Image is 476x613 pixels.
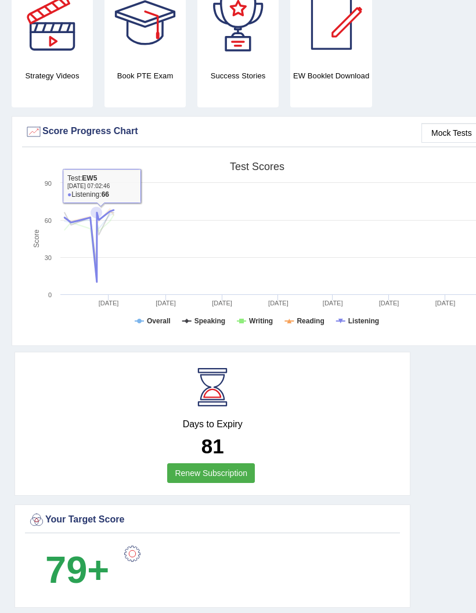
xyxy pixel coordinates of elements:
[48,291,52,298] text: 0
[156,300,176,306] tspan: [DATE]
[348,317,379,325] tspan: Listening
[99,300,119,306] tspan: [DATE]
[268,300,289,306] tspan: [DATE]
[197,70,279,82] h4: Success Stories
[290,70,372,82] h4: EW Booklet Download
[45,217,52,224] text: 60
[167,463,255,483] a: Renew Subscription
[33,229,41,248] tspan: Score
[249,317,273,325] tspan: Writing
[194,317,225,325] tspan: Speaking
[230,161,284,172] tspan: Test scores
[147,317,171,325] tspan: Overall
[104,70,186,82] h4: Book PTE Exam
[323,300,343,306] tspan: [DATE]
[212,300,232,306] tspan: [DATE]
[45,180,52,187] text: 90
[379,300,399,306] tspan: [DATE]
[28,511,397,529] div: Your Target Score
[28,419,397,430] h4: Days to Expiry
[201,435,224,457] b: 81
[45,549,109,591] b: 79+
[435,300,456,306] tspan: [DATE]
[297,317,324,325] tspan: Reading
[12,70,93,82] h4: Strategy Videos
[45,254,52,261] text: 30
